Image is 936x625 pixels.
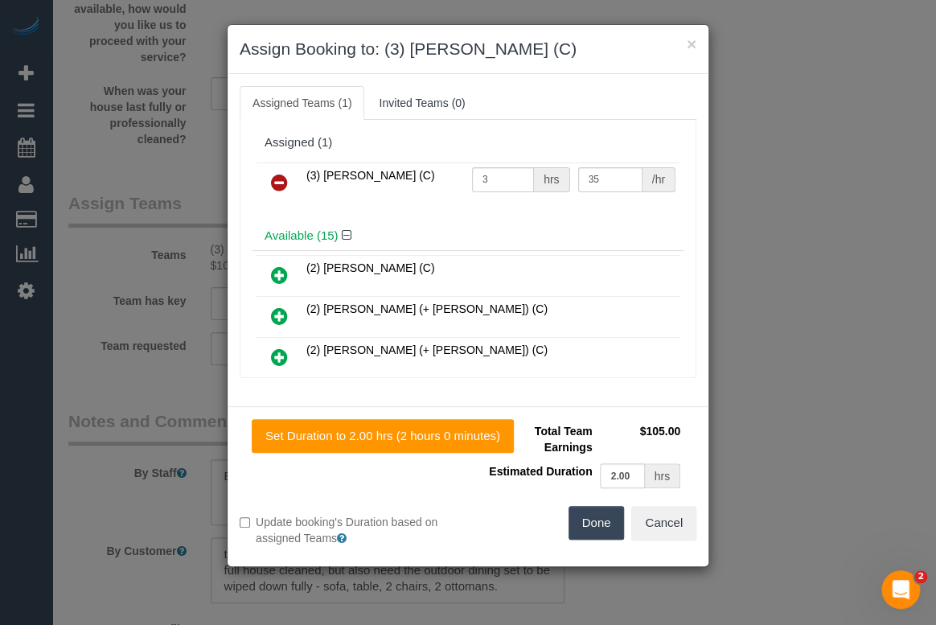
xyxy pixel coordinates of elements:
[240,37,696,61] h3: Assign Booking to: (3) [PERSON_NAME] (C)
[534,167,569,192] div: hrs
[366,86,478,120] a: Invited Teams (0)
[480,419,596,459] td: Total Team Earnings
[306,261,434,274] span: (2) [PERSON_NAME] (C)
[687,35,696,52] button: ×
[306,343,548,356] span: (2) [PERSON_NAME] (+ [PERSON_NAME]) (C)
[914,570,927,583] span: 2
[240,514,456,546] label: Update booking's Duration based on assigned Teams
[240,517,250,528] input: Update booking's Duration based on assigned Teams
[631,506,696,540] button: Cancel
[645,463,680,488] div: hrs
[569,506,625,540] button: Done
[265,229,671,243] h4: Available (15)
[306,302,548,315] span: (2) [PERSON_NAME] (+ [PERSON_NAME]) (C)
[489,465,592,478] span: Estimated Duration
[240,86,364,120] a: Assigned Teams (1)
[642,167,675,192] div: /hr
[306,169,434,182] span: (3) [PERSON_NAME] (C)
[596,419,684,459] td: $105.00
[881,570,920,609] iframe: Intercom live chat
[252,419,514,453] button: Set Duration to 2.00 hrs (2 hours 0 minutes)
[265,136,671,150] div: Assigned (1)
